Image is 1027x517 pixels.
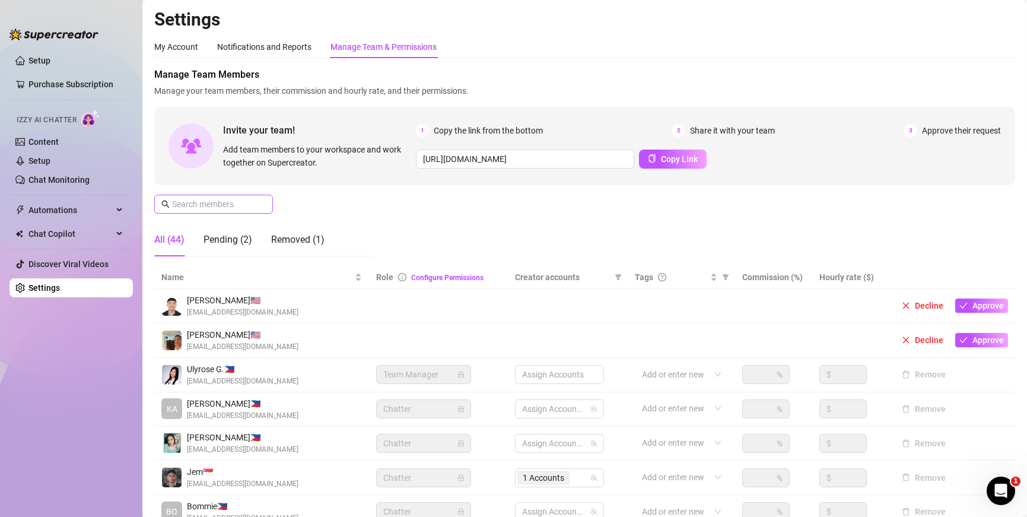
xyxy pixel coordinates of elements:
[162,365,182,385] img: Ulyrose Garina
[959,336,968,344] span: check
[904,124,917,137] span: 3
[9,28,98,40] img: logo-BBDzfeDw.svg
[383,400,464,418] span: Chatter
[915,335,943,345] span: Decline
[376,272,393,282] span: Role
[172,198,256,211] input: Search members
[457,474,465,481] span: lock
[897,402,950,416] button: Remove
[457,371,465,378] span: lock
[612,268,624,286] span: filter
[15,230,23,238] img: Chat Copilot
[720,268,732,286] span: filter
[615,274,622,281] span: filter
[690,124,775,137] span: Share it with your team
[17,115,77,126] span: Izzy AI Chatter
[897,299,948,313] button: Decline
[162,296,182,316] img: Mark Kevin Isip
[735,266,813,289] th: Commission (%)
[897,333,948,347] button: Decline
[81,110,100,127] img: AI Chatter
[590,440,597,447] span: team
[28,224,113,243] span: Chat Copilot
[28,283,60,293] a: Settings
[1011,477,1020,486] span: 1
[897,367,950,382] button: Remove
[28,201,113,220] span: Automations
[154,266,369,289] th: Name
[902,302,910,310] span: close
[434,124,543,137] span: Copy the link from the bottom
[416,124,429,137] span: 1
[972,301,1004,310] span: Approve
[457,440,465,447] span: lock
[457,508,465,515] span: lock
[523,471,564,484] span: 1 Accounts
[223,123,416,138] span: Invite your team!
[154,84,1015,97] span: Manage your team members, their commission and hourly rate, and their permissions.
[187,500,298,513] span: Bommie 🇵🇭
[187,294,298,307] span: [PERSON_NAME] 🇺🇸
[411,274,484,282] a: Configure Permissions
[915,301,943,310] span: Decline
[590,508,597,515] span: team
[15,205,25,215] span: thunderbolt
[154,8,1015,31] h2: Settings
[204,233,252,247] div: Pending (2)
[330,40,437,53] div: Manage Team & Permissions
[515,271,610,284] span: Creator accounts
[922,124,1001,137] span: Approve their request
[28,137,59,147] a: Content
[162,468,182,487] img: Jem
[154,40,198,53] div: My Account
[223,143,411,169] span: Add team members to your workspace and work together on Supercreator.
[187,444,298,455] span: [EMAIL_ADDRESS][DOMAIN_NAME]
[897,436,950,451] button: Remove
[383,366,464,383] span: Team Manager
[167,402,177,415] span: KA
[635,271,653,284] span: Tags
[658,273,666,281] span: question-circle
[590,405,597,413] span: team
[28,56,50,65] a: Setup
[955,299,1008,313] button: Approve
[187,376,298,387] span: [EMAIL_ADDRESS][DOMAIN_NAME]
[955,333,1008,347] button: Approve
[517,471,570,485] span: 1 Accounts
[987,477,1015,505] iframe: Intercom live chat
[972,335,1004,345] span: Approve
[897,471,950,485] button: Remove
[154,68,1015,82] span: Manage Team Members
[154,233,185,247] div: All (44)
[187,431,298,444] span: [PERSON_NAME] 🇵🇭
[187,328,298,341] span: [PERSON_NAME] 🇺🇸
[383,469,464,487] span: Chatter
[187,341,298,353] span: [EMAIL_ADDRESS][DOMAIN_NAME]
[812,266,890,289] th: Hourly rate ($)
[161,200,170,208] span: search
[590,474,597,481] span: team
[28,175,90,185] a: Chat Monitoring
[722,274,729,281] span: filter
[398,273,406,281] span: info-circle
[271,233,325,247] div: Removed (1)
[187,307,298,318] span: [EMAIL_ADDRESS][DOMAIN_NAME]
[162,331,182,350] img: Mark kevin Isip
[383,434,464,452] span: Chatter
[217,40,311,53] div: Notifications and Reports
[28,259,109,269] a: Discover Viral Videos
[959,302,968,310] span: check
[187,410,298,421] span: [EMAIL_ADDRESS][DOMAIN_NAME]
[457,405,465,413] span: lock
[187,397,298,410] span: [PERSON_NAME] 🇵🇭
[161,271,352,284] span: Name
[162,433,182,453] img: Ma Clarrise Romano
[661,154,698,164] span: Copy Link
[902,336,910,344] span: close
[187,478,298,490] span: [EMAIL_ADDRESS][DOMAIN_NAME]
[28,156,50,166] a: Setup
[672,124,685,137] span: 2
[28,75,123,94] a: Purchase Subscription
[187,363,298,376] span: Ulyrose G. 🇵🇭
[648,154,656,163] span: copy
